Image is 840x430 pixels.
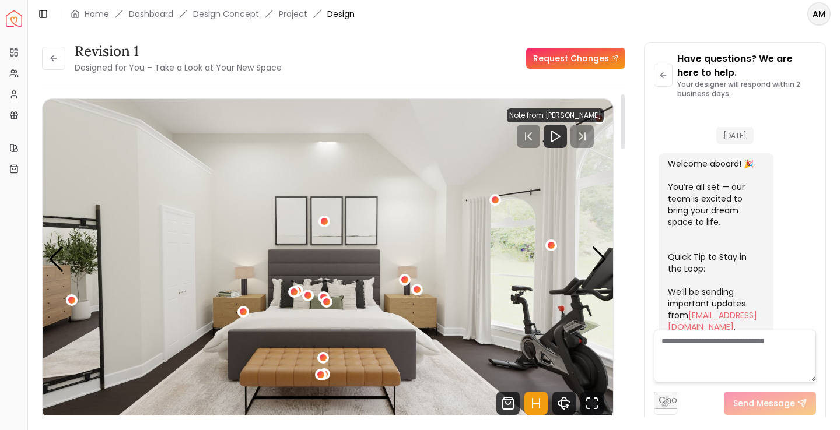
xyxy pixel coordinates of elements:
svg: Shop Products from this design [496,392,520,415]
div: Note from [PERSON_NAME] [507,108,604,122]
img: Design Render 1 [43,99,613,420]
a: Project [279,8,307,20]
h3: Revision 1 [75,42,282,61]
p: Your designer will respond within 2 business days. [677,80,816,98]
a: [EMAIL_ADDRESS][DOMAIN_NAME] [668,309,757,333]
button: AM [807,2,831,26]
a: Request Changes [526,48,625,69]
div: Previous slide [48,246,64,272]
span: Design [327,8,355,20]
div: Carousel [43,99,613,420]
span: [DATE] [716,127,754,144]
li: Design Concept [193,8,259,20]
small: Designed for You – Take a Look at Your New Space [75,62,282,73]
img: Spacejoy Logo [6,10,22,27]
a: Home [85,8,109,20]
svg: 360 View [552,392,576,415]
div: Next slide [591,246,607,272]
svg: Fullscreen [580,392,604,415]
a: Dashboard [129,8,173,20]
svg: Play [548,129,562,143]
a: Spacejoy [6,10,22,27]
p: Have questions? We are here to help. [677,52,816,80]
nav: breadcrumb [71,8,355,20]
span: AM [808,3,829,24]
svg: Hotspots Toggle [524,392,548,415]
div: 1 / 5 [43,99,613,420]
